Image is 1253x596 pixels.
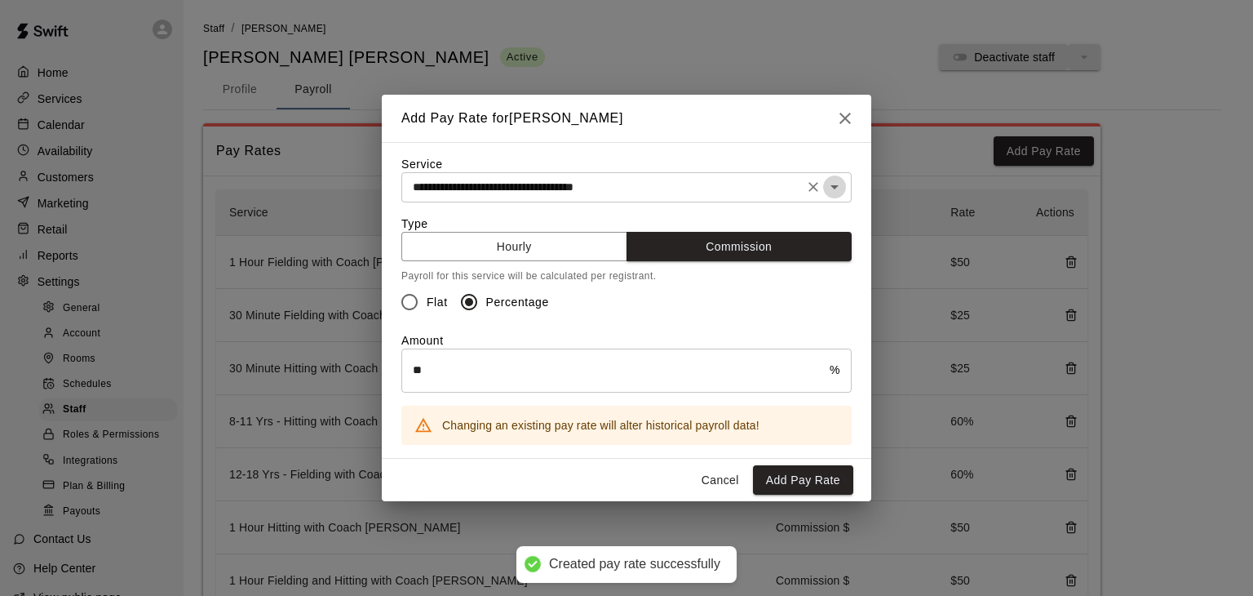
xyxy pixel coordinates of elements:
[401,270,656,282] span: Payroll for this service will be calculated per registrant.
[401,232,852,262] div: outlined primary button group
[382,95,643,142] h2: Add Pay Rate for [PERSON_NAME]
[401,217,428,230] label: Type
[427,294,448,311] span: Flat
[401,158,443,171] label: Service
[401,334,444,347] label: Amount
[401,232,627,262] button: Hourly
[401,285,852,319] div: amountType
[694,465,746,496] button: Cancel
[802,176,825,198] button: Clear
[753,465,853,496] button: Add Pay Rate
[442,411,759,440] div: Changing an existing pay rate will alter historical payroll data!
[626,232,852,262] button: Commission
[486,294,549,311] span: Percentage
[549,556,720,573] div: Created pay rate successfully
[830,362,840,379] p: %
[823,176,846,198] button: Open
